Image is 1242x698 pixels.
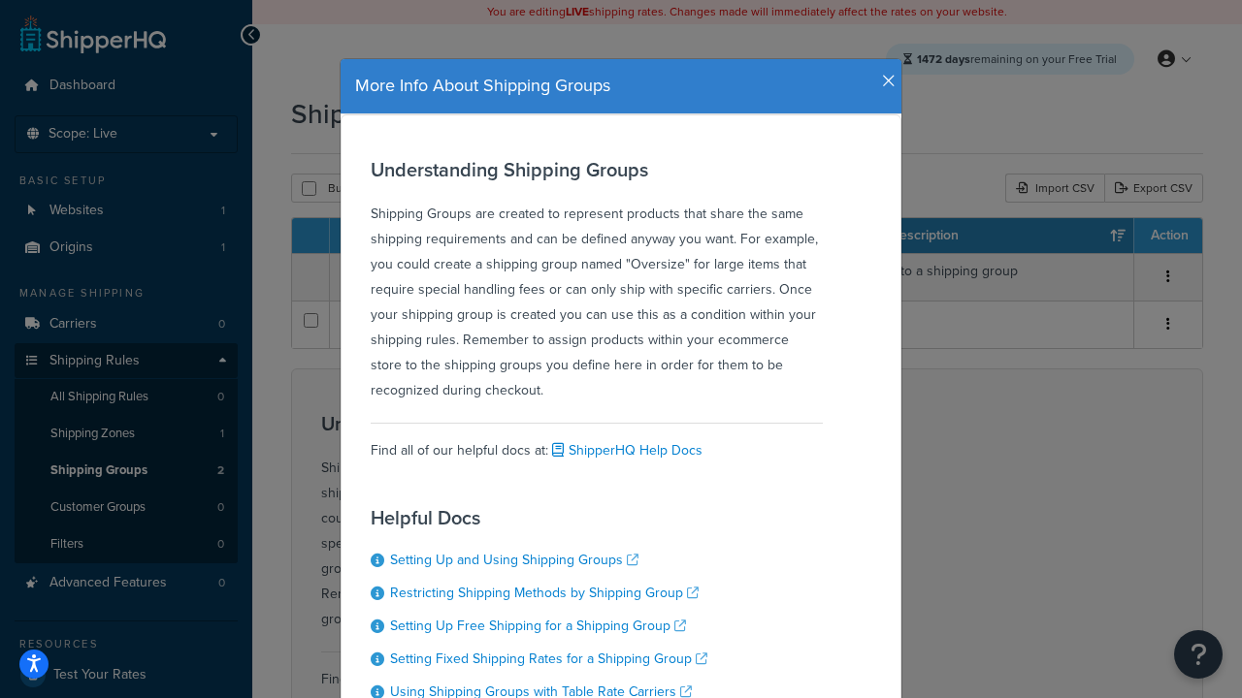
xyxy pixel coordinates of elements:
[371,507,812,528] h3: Helpful Docs
[371,159,823,403] div: Shipping Groups are created to represent products that share the same shipping requirements and c...
[548,440,703,460] a: ShipperHQ Help Docs
[390,649,707,669] a: Setting Fixed Shipping Rates for a Shipping Group
[371,423,823,463] div: Find all of our helpful docs at:
[390,583,699,603] a: Restricting Shipping Methods by Shipping Group
[390,616,686,636] a: Setting Up Free Shipping for a Shipping Group
[390,550,638,570] a: Setting Up and Using Shipping Groups
[355,74,887,99] h4: More Info About Shipping Groups
[371,159,823,180] h3: Understanding Shipping Groups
